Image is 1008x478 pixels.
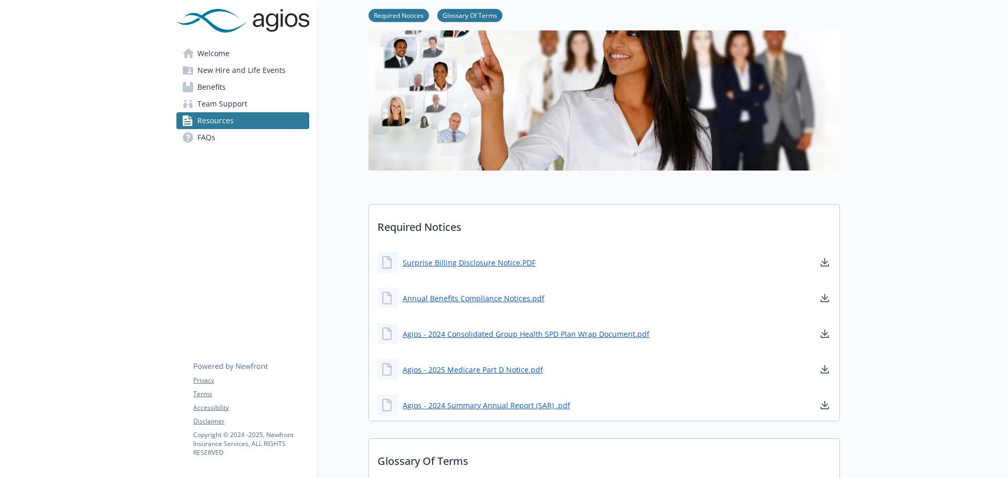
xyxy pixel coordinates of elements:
[197,45,229,62] span: Welcome
[197,62,286,79] span: New Hire and Life Events
[403,293,544,304] a: Annual Benefits Compliance Notices.pdf
[403,364,543,375] a: Agios - 2025 Medicare Part D Notice.pdf
[197,129,215,146] span: FAQs
[369,439,839,477] p: Glossary Of Terms
[197,95,247,112] span: Team Support
[818,399,831,411] a: download document
[403,257,535,268] a: Surprise Billing Disclosure Notice.PDF
[197,112,234,129] span: Resources
[176,45,309,62] a: Welcome
[818,292,831,304] a: download document
[176,62,309,79] a: New Hire and Life Events
[369,205,839,243] p: Required Notices
[176,112,309,129] a: Resources
[193,430,309,457] p: Copyright © 2024 - 2025 , Newfront Insurance Services, ALL RIGHTS RESERVED
[176,95,309,112] a: Team Support
[176,79,309,95] a: Benefits
[193,417,309,426] a: Disclaimer
[193,403,309,412] a: Accessibility
[437,10,502,20] a: Glossary Of Terms
[403,400,570,411] a: Agios - 2024 Summary Annual Report (SAR) .pdf
[193,389,309,399] a: Terms
[197,79,226,95] span: Benefits
[818,256,831,269] a: download document
[818,363,831,376] a: download document
[176,129,309,146] a: FAQs
[403,328,649,339] a: Agios - 2024 Consolidated Group Health SPD Plan Wrap Document.pdf
[369,10,429,20] a: Required Notices
[818,327,831,340] a: download document
[193,376,309,385] a: Privacy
